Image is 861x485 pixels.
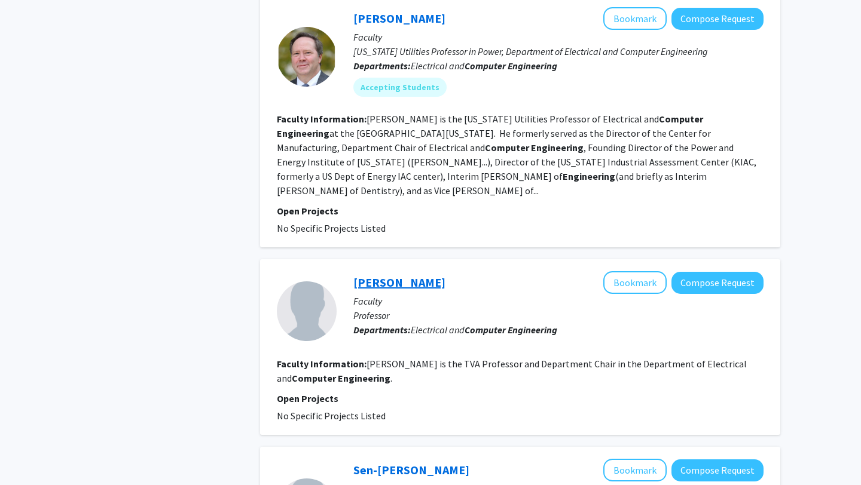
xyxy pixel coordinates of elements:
[485,142,529,154] b: Computer
[9,431,51,476] iframe: Chat
[277,358,747,384] fg-read-more: [PERSON_NAME] is the TVA Professor and Department Chair in the Department of Electrical and .
[277,113,756,197] fg-read-more: [PERSON_NAME] is the [US_STATE] Utilities Professor of Electrical and at the [GEOGRAPHIC_DATA][US...
[353,30,764,44] p: Faculty
[277,204,764,218] p: Open Projects
[531,142,584,154] b: Engineering
[411,60,557,72] span: Electrical and
[353,78,447,97] mat-chip: Accepting Students
[603,271,667,294] button: Add Aaron Cramer to Bookmarks
[338,372,390,384] b: Engineering
[353,308,764,323] p: Professor
[277,113,367,125] b: Faculty Information:
[659,113,703,125] b: Computer
[353,60,411,72] b: Departments:
[563,170,615,182] b: Engineering
[353,275,445,290] a: [PERSON_NAME]
[277,222,386,234] span: No Specific Projects Listed
[353,324,411,336] b: Departments:
[353,11,445,26] a: [PERSON_NAME]
[277,127,329,139] b: Engineering
[292,372,336,384] b: Computer
[465,60,506,72] b: Computer
[277,358,367,370] b: Faculty Information:
[508,324,557,336] b: Engineering
[603,459,667,481] button: Add Sen-Ching Cheung to Bookmarks
[353,294,764,308] p: Faculty
[671,272,764,294] button: Compose Request to Aaron Cramer
[465,324,506,336] b: Computer
[353,44,764,59] p: [US_STATE] Utilities Professor in Power, Department of Electrical and Computer Engineering
[671,459,764,481] button: Compose Request to Sen-Ching Cheung
[277,391,764,406] p: Open Projects
[277,410,386,422] span: No Specific Projects Listed
[671,8,764,30] button: Compose Request to Lawrence Holloway
[411,324,557,336] span: Electrical and
[508,60,557,72] b: Engineering
[353,462,469,477] a: Sen-[PERSON_NAME]
[603,7,667,30] button: Add Lawrence Holloway to Bookmarks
